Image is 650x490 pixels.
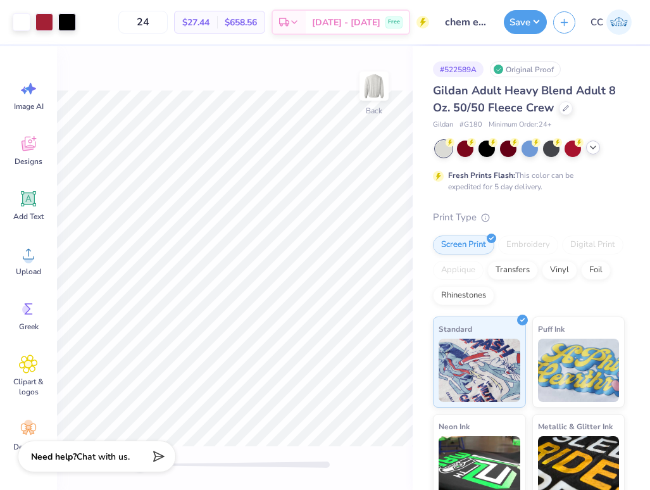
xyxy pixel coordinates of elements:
[433,83,616,115] span: Gildan Adult Heavy Blend Adult 8 Oz. 50/50 Fleece Crew
[225,16,257,29] span: $658.56
[562,236,623,254] div: Digital Print
[538,339,620,402] img: Puff Ink
[433,236,494,254] div: Screen Print
[8,377,49,397] span: Clipart & logos
[439,339,520,402] img: Standard
[77,451,130,463] span: Chat with us.
[19,322,39,332] span: Greek
[14,101,44,111] span: Image AI
[433,120,453,130] span: Gildan
[118,11,168,34] input: – –
[504,10,547,34] button: Save
[538,322,565,336] span: Puff Ink
[433,286,494,305] div: Rhinestones
[448,170,515,180] strong: Fresh Prints Flash:
[361,73,387,99] img: Back
[489,120,552,130] span: Minimum Order: 24 +
[606,9,632,35] img: Cori Cochran
[182,16,209,29] span: $27.44
[13,442,44,452] span: Decorate
[312,16,380,29] span: [DATE] - [DATE]
[538,420,613,433] span: Metallic & Glitter Ink
[433,261,484,280] div: Applique
[16,267,41,277] span: Upload
[439,322,472,336] span: Standard
[435,9,497,35] input: Untitled Design
[490,61,561,77] div: Original Proof
[448,170,604,192] div: This color can be expedited for 5 day delivery.
[498,236,558,254] div: Embroidery
[585,9,637,35] a: CC
[581,261,611,280] div: Foil
[366,105,382,116] div: Back
[388,18,400,27] span: Free
[433,210,625,225] div: Print Type
[31,451,77,463] strong: Need help?
[439,420,470,433] span: Neon Ink
[459,120,482,130] span: # G180
[591,15,603,30] span: CC
[542,261,577,280] div: Vinyl
[15,156,42,166] span: Designs
[487,261,538,280] div: Transfers
[13,211,44,222] span: Add Text
[433,61,484,77] div: # 522589A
